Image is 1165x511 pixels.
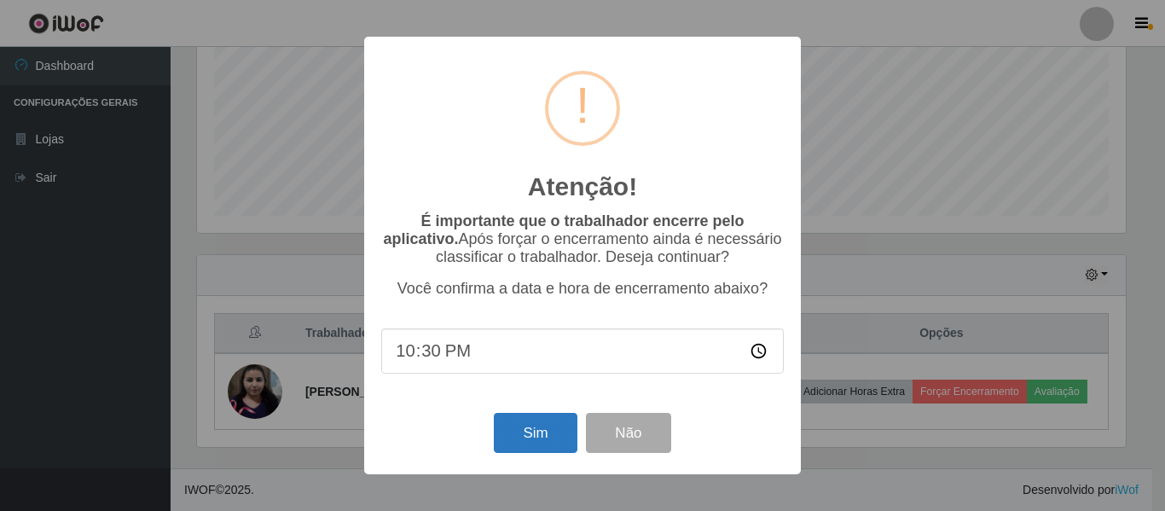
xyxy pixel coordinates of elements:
button: Não [586,413,670,453]
button: Sim [494,413,577,453]
h2: Atenção! [528,171,637,202]
p: Você confirma a data e hora de encerramento abaixo? [381,280,784,298]
p: Após forçar o encerramento ainda é necessário classificar o trabalhador. Deseja continuar? [381,212,784,266]
b: É importante que o trabalhador encerre pelo aplicativo. [383,212,744,247]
